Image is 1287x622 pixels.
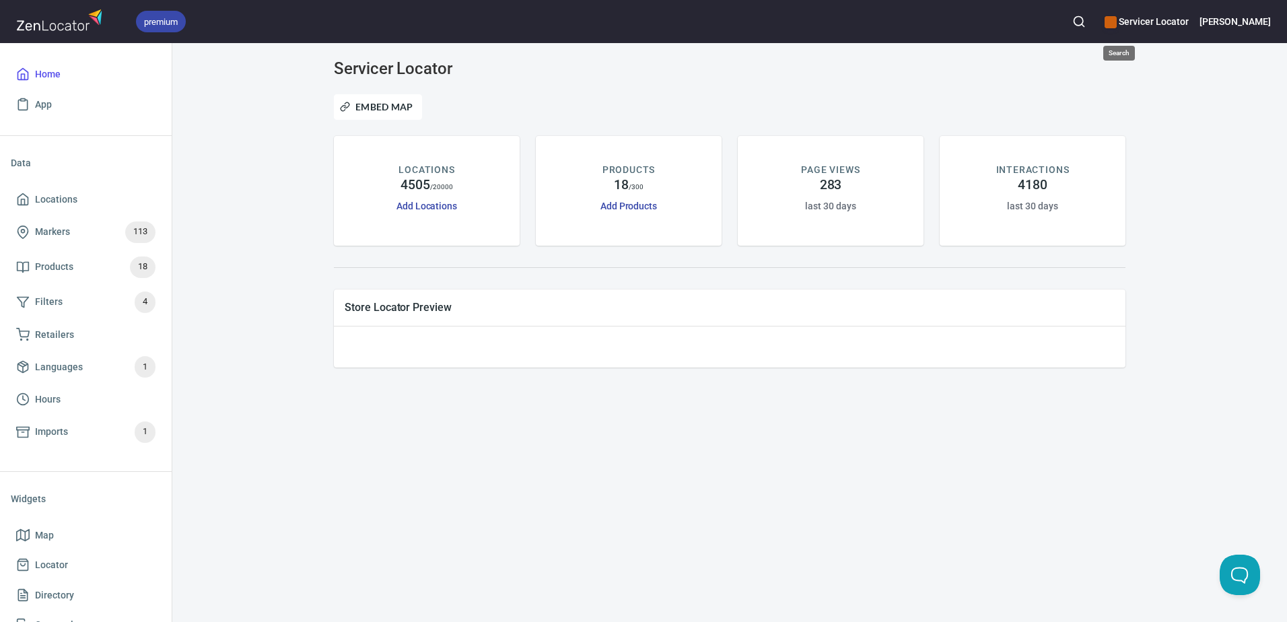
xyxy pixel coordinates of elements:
a: Imports1 [11,415,161,450]
p: PAGE VIEWS [801,163,860,177]
span: Embed Map [343,99,413,115]
a: Add Locations [396,201,457,211]
span: Markers [35,223,70,240]
button: color-CE600E [1105,16,1117,28]
h3: Servicer Locator [334,59,587,78]
h4: 4505 [401,177,430,193]
a: Retailers [11,320,161,350]
button: Embed Map [334,94,422,120]
span: Imports [35,423,68,440]
a: Hours [11,384,161,415]
h6: last 30 days [805,199,856,213]
span: premium [136,15,186,29]
a: Filters4 [11,285,161,320]
a: Directory [11,580,161,611]
a: Markers113 [11,215,161,250]
span: Filters [35,293,63,310]
span: Store Locator Preview [345,300,1115,314]
iframe: Help Scout Beacon - Open [1220,555,1260,595]
span: 1 [135,424,155,440]
a: Products18 [11,250,161,285]
div: premium [136,11,186,32]
span: Retailers [35,326,74,343]
a: Locations [11,184,161,215]
button: [PERSON_NAME] [1199,7,1271,36]
span: 4 [135,294,155,310]
span: Locations [35,191,77,208]
span: 18 [130,259,155,275]
h6: Servicer Locator [1105,14,1188,29]
li: Data [11,147,161,179]
a: Languages1 [11,349,161,384]
span: Directory [35,587,74,604]
p: PRODUCTS [602,163,656,177]
a: Add Products [600,201,657,211]
h4: 4180 [1018,177,1047,193]
span: Languages [35,359,83,376]
span: 1 [135,359,155,375]
span: 113 [125,224,155,240]
a: Home [11,59,161,90]
h4: 283 [820,177,842,193]
h6: [PERSON_NAME] [1199,14,1271,29]
a: Map [11,520,161,551]
a: Locator [11,550,161,580]
p: INTERACTIONS [996,163,1070,177]
a: App [11,90,161,120]
span: App [35,96,52,113]
span: Locator [35,557,68,574]
span: Hours [35,391,61,408]
p: / 300 [629,182,643,192]
h6: last 30 days [1007,199,1057,213]
span: Home [35,66,61,83]
li: Widgets [11,483,161,515]
p: LOCATIONS [398,163,454,177]
img: zenlocator [16,5,106,34]
p: / 20000 [430,182,454,192]
span: Map [35,527,54,544]
div: Manage your apps [1105,7,1188,36]
h4: 18 [614,177,629,193]
span: Products [35,258,73,275]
